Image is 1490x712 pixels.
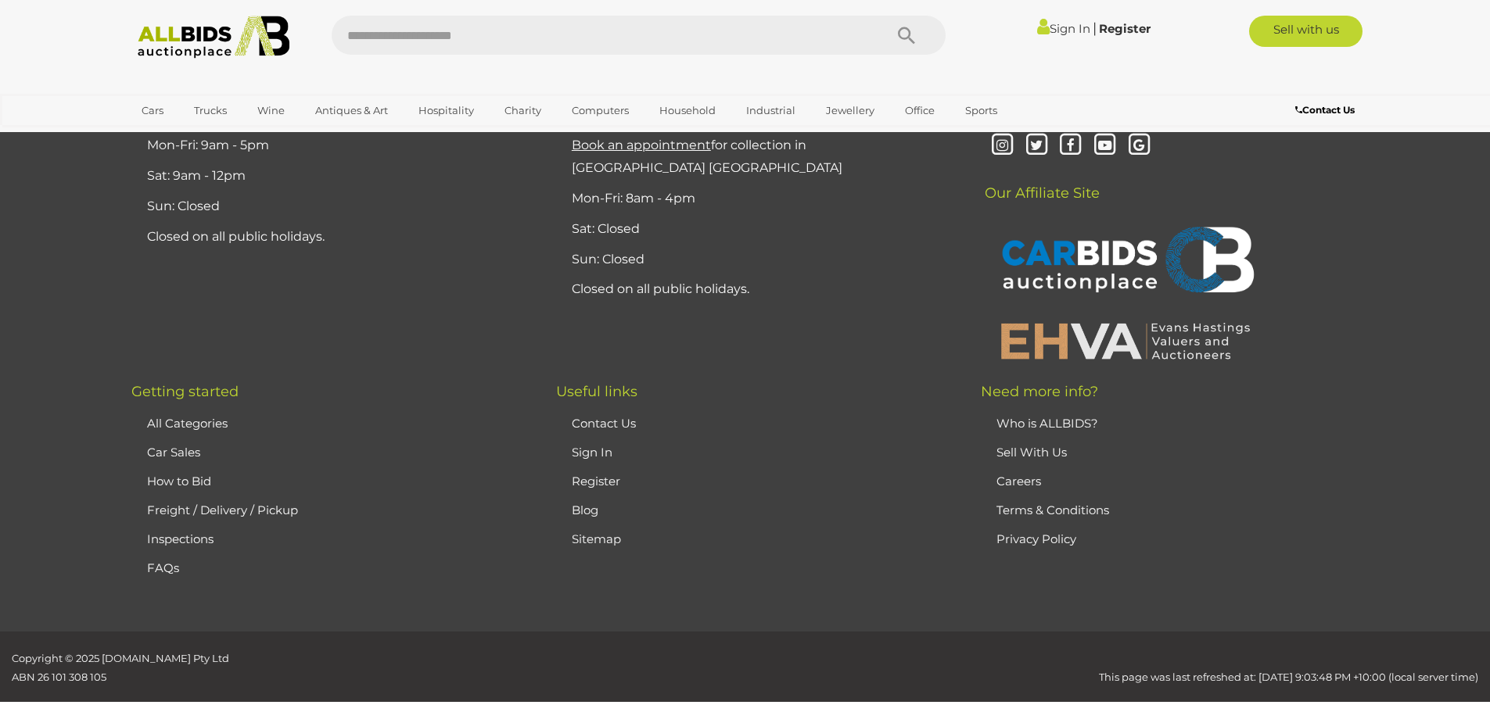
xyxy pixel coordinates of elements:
[147,416,228,431] a: All Categories
[955,98,1007,123] a: Sports
[147,445,200,460] a: Car Sales
[147,503,298,517] a: Freight / Delivery / Pickup
[568,274,942,305] li: Closed on all public holidays.
[1249,16,1363,47] a: Sell with us
[1093,20,1097,37] span: |
[816,98,885,123] a: Jewellery
[147,474,211,488] a: How to Bid
[1126,132,1153,159] i: Google
[867,16,946,55] button: Search
[1099,21,1151,36] a: Register
[993,210,1258,313] img: CARBIDS Auctionplace
[572,138,711,152] u: Book an appointment
[568,214,942,245] li: Sat: Closed
[1295,104,1355,116] b: Contact Us
[305,98,398,123] a: Antiques & Art
[562,98,639,123] a: Computers
[981,383,1098,400] span: Need more info?
[129,16,299,59] img: Allbids.com.au
[143,191,517,222] li: Sun: Closed
[572,474,620,488] a: Register
[996,503,1109,517] a: Terms & Conditions
[131,123,263,149] a: [GEOGRAPHIC_DATA]
[1295,102,1359,119] a: Contact Us
[408,98,484,123] a: Hospitality
[131,98,174,123] a: Cars
[372,649,1490,686] div: This page was last refreshed at: [DATE] 9:03:48 PM +10:00 (local server time)
[1037,21,1090,36] a: Sign In
[993,320,1258,361] img: EHVA | Evans Hastings Valuers and Auctioneers
[131,383,239,400] span: Getting started
[736,98,806,123] a: Industrial
[1057,132,1084,159] i: Facebook
[996,474,1041,488] a: Careers
[1091,132,1118,159] i: Youtube
[568,245,942,275] li: Sun: Closed
[895,98,945,123] a: Office
[572,416,636,431] a: Contact Us
[147,560,179,575] a: FAQs
[568,184,942,214] li: Mon-Fri: 8am - 4pm
[981,161,1100,202] span: Our Affiliate Site
[247,98,295,123] a: Wine
[143,222,517,252] li: Closed on all public holidays.
[143,161,517,191] li: Sat: 9am - 12pm
[572,531,621,546] a: Sitemap
[572,445,612,460] a: Sign In
[572,503,598,517] a: Blog
[649,98,726,123] a: Household
[996,531,1076,546] a: Privacy Policy
[556,383,637,400] span: Useful links
[147,531,214,546] a: Inspections
[494,98,551,123] a: Charity
[572,138,842,175] a: Book an appointmentfor collection in [GEOGRAPHIC_DATA] [GEOGRAPHIC_DATA]
[184,98,237,123] a: Trucks
[996,445,1067,460] a: Sell With Us
[143,131,517,161] li: Mon-Fri: 9am - 5pm
[1023,132,1050,159] i: Twitter
[989,132,1016,159] i: Instagram
[996,416,1098,431] a: Who is ALLBIDS?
